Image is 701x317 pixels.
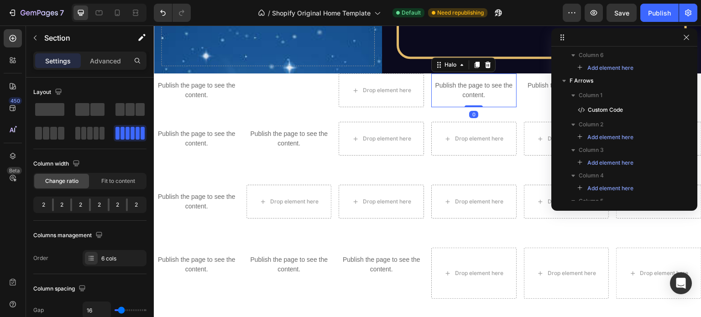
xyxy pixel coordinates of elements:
div: Publish [648,8,671,18]
p: Publish the page to see the content. [185,229,270,249]
div: 2 [35,198,52,211]
p: Settings [45,56,71,66]
iframe: Design area [154,26,701,317]
div: Drop element here [301,244,350,251]
div: 2 [54,198,71,211]
span: Need republishing [437,9,484,17]
span: Column 4 [579,171,604,180]
p: Publish the page to see the content. [462,55,548,74]
div: 2 [110,198,126,211]
span: Column 2 [579,120,603,129]
div: Undo/Redo [154,4,191,22]
span: Change ratio [45,177,78,185]
div: Drop element here [487,244,535,251]
button: Add element here [573,157,638,168]
button: Add element here [573,62,638,73]
div: 2 [72,198,89,211]
p: 7 [60,7,64,18]
div: Drop element here [301,172,350,180]
span: Column 1 [579,91,602,100]
span: Fit to content [101,177,135,185]
span: Default [402,9,421,17]
div: 2 [128,198,145,211]
p: Publish the page to see the content. [277,55,363,74]
span: Add element here [587,184,633,192]
button: 7 [4,4,68,22]
span: Add element here [587,64,633,72]
span: Shopify Original Home Template [272,8,371,18]
span: Custom Code [588,105,623,114]
div: Halo [289,35,304,43]
span: Save [614,9,629,17]
div: 6 cols [101,255,144,263]
p: Publish the page to see the content. [370,55,455,74]
button: Publish [640,4,679,22]
span: Add element here [587,159,633,167]
span: Column 5 [579,197,603,206]
span: Add element here [587,133,633,141]
span: F Arrows [570,76,593,85]
button: Add element here [573,183,638,194]
span: Column 6 [579,51,604,60]
button: Save [607,4,637,22]
div: 2 [91,198,108,211]
div: Drop element here [394,172,442,180]
p: Advanced [90,56,121,66]
div: Drop element here [394,244,442,251]
div: Columns management [33,229,105,242]
div: Drop element here [487,109,535,117]
div: Gap [33,306,44,314]
div: Column spacing [33,283,88,295]
div: Beta [7,167,22,174]
div: 450 [9,97,22,104]
div: Layout [33,86,64,99]
p: Publish the page to see the content. [93,229,178,249]
p: Section [44,32,119,43]
div: Drop element here [209,61,257,68]
div: Drop element here [394,109,442,117]
div: Drop element here [116,172,165,180]
div: Drop element here [209,172,257,180]
button: Add element here [573,132,638,143]
div: Drop element here [487,172,535,180]
div: Order [33,254,48,262]
div: Column width [33,158,82,170]
div: Open Intercom Messenger [670,272,692,294]
div: 0 [315,85,324,93]
span: Column 3 [579,146,604,155]
div: Drop element here [209,109,257,117]
div: Drop element here [301,109,350,117]
p: Publish the page to see the content. [93,104,178,123]
span: / [268,8,270,18]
